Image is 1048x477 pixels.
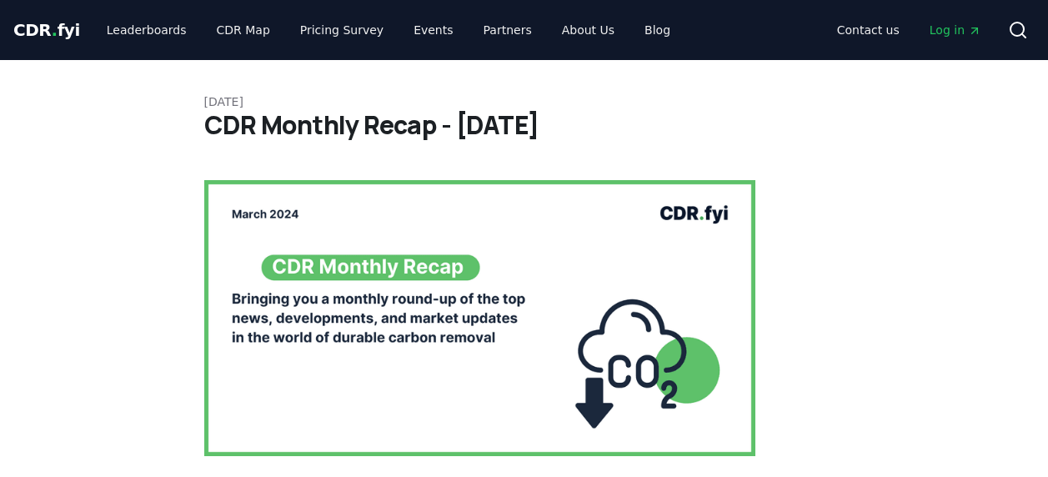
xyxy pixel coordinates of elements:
a: Blog [631,15,684,45]
nav: Main [824,15,995,45]
a: About Us [549,15,628,45]
h1: CDR Monthly Recap - [DATE] [204,110,845,140]
span: Log in [930,22,981,38]
a: Events [400,15,466,45]
img: blog post image [204,180,756,456]
a: CDR.fyi [13,18,80,42]
a: Pricing Survey [287,15,397,45]
p: [DATE] [204,93,845,110]
a: Partners [470,15,545,45]
a: CDR Map [203,15,283,45]
span: CDR fyi [13,20,80,40]
a: Leaderboards [93,15,200,45]
a: Contact us [824,15,913,45]
a: Log in [916,15,995,45]
nav: Main [93,15,684,45]
span: . [52,20,58,40]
